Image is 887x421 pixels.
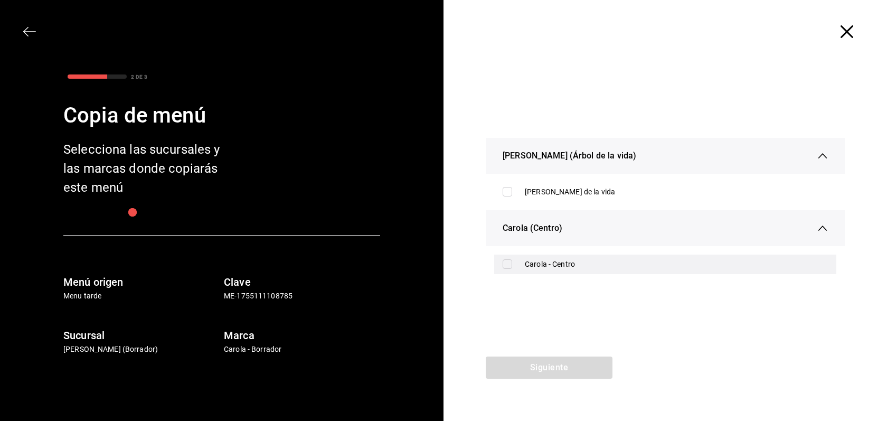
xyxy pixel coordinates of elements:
h6: Menú origen [63,274,220,291]
p: ME-1755111108785 [224,291,380,302]
div: [PERSON_NAME] de la vida [525,186,828,198]
div: 2 DE 3 [131,73,147,81]
p: [PERSON_NAME] (Borrador) [63,344,220,355]
h6: Sucursal [63,327,220,344]
p: Menu tarde [63,291,220,302]
span: [PERSON_NAME] (Árbol de la vida) [503,149,636,162]
div: Carola - Centro [525,259,828,270]
div: Copia de menú [63,100,380,132]
h6: Clave [224,274,380,291]
h6: Marca [224,327,380,344]
p: Carola - Borrador [224,344,380,355]
div: Selecciona las sucursales y las marcas donde copiarás este menú [63,140,232,197]
span: Carola (Centro) [503,222,562,235]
